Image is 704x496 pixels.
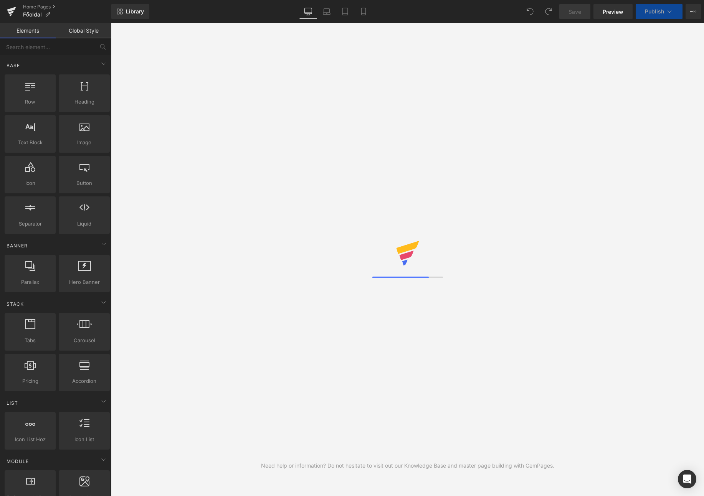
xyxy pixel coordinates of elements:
span: Heading [61,98,107,106]
span: Icon List Hoz [7,435,53,443]
a: Preview [593,4,633,19]
a: Desktop [299,4,317,19]
span: Banner [6,242,28,249]
span: Főoldal [23,12,42,18]
a: Mobile [354,4,373,19]
span: Library [126,8,144,15]
span: Liquid [61,220,107,228]
span: Image [61,138,107,147]
span: Pricing [7,377,53,385]
a: New Library [111,4,149,19]
span: Module [6,458,30,465]
div: Open Intercom Messenger [678,470,696,488]
button: More [686,4,701,19]
span: Base [6,62,21,69]
span: Parallax [7,278,53,286]
span: Text Block [7,138,53,147]
span: Icon [7,179,53,187]
button: Publish [636,4,683,19]
span: List [6,399,19,407]
span: Button [61,179,107,187]
span: Separator [7,220,53,228]
span: Icon List [61,435,107,443]
button: Redo [541,4,556,19]
span: Save [568,8,581,16]
span: Accordion [61,377,107,385]
a: Tablet [336,4,354,19]
span: Stack [6,300,25,308]
span: Preview [603,8,623,16]
span: Tabs [7,336,53,344]
a: Laptop [317,4,336,19]
button: Undo [522,4,538,19]
span: Carousel [61,336,107,344]
a: Home Pages [23,4,111,10]
span: Row [7,98,53,106]
a: Global Style [56,23,111,38]
div: Need help or information? Do not hesitate to visit out our Knowledge Base and master page buildin... [261,461,554,470]
span: Hero Banner [61,278,107,286]
span: Publish [645,8,664,15]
